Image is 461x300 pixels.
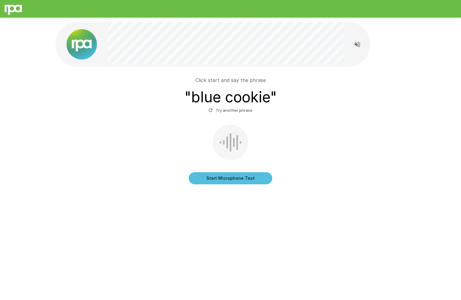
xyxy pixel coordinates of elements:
[189,172,272,184] button: Start Microphone Test
[184,89,277,106] h3: " blue cookie "
[207,106,254,115] button: Try another phrase
[351,38,363,50] button: Read questions aloud
[195,77,266,84] p: Click start and say the phrase
[67,29,97,60] img: new%2520logo%2520(1).png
